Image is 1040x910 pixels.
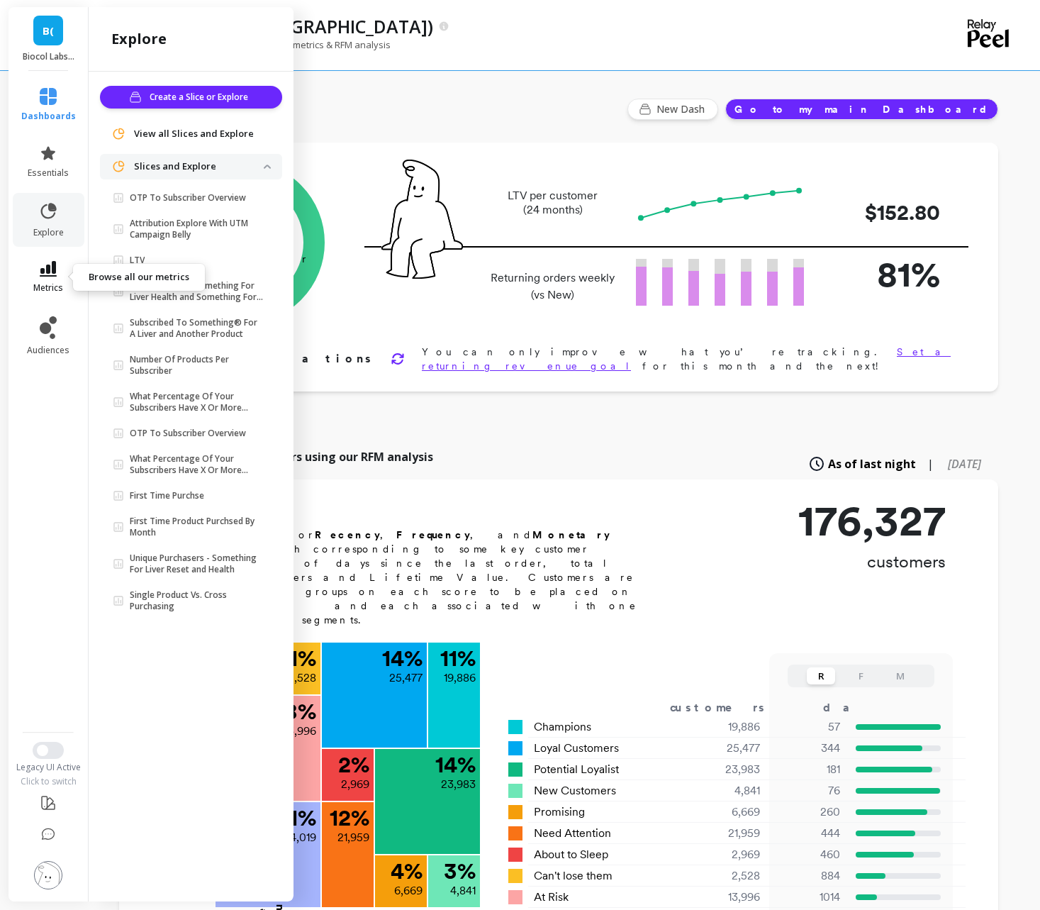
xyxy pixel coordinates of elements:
[798,499,946,542] p: 176,327
[778,804,840,821] p: 260
[134,127,254,141] span: View all Slices and Explore
[450,882,476,899] p: 4,841
[338,753,369,776] p: 2 %
[676,889,778,906] div: 13,996
[948,456,981,472] span: [DATE]
[389,670,423,687] p: 25,477
[440,647,476,670] p: 11 %
[534,867,613,884] span: Can't lose them
[778,867,840,884] p: 884
[130,218,264,240] p: Attribution Explore With UTM Campaign Belly
[33,742,64,759] button: Switch to New UI
[444,670,476,687] p: 19,886
[28,167,69,179] span: essentials
[676,825,778,842] div: 21,959
[676,740,778,757] div: 25,477
[264,165,271,169] img: down caret icon
[396,529,470,540] b: Frequency
[7,776,90,787] div: Click to switch
[130,516,264,538] p: First Time Product Purchsed By Month
[33,227,64,238] span: explore
[846,667,875,684] button: F
[486,189,619,217] p: LTV per customer (24 months)
[330,806,369,829] p: 12 %
[34,861,62,889] img: profile picture
[111,29,167,49] h2: explore
[43,23,54,39] span: B(
[130,280,264,303] p: Total Sales W/t Something For Liver Health and Something For Liver Reset
[130,391,264,414] p: What Percentage Of Your Subscribers Have X Or More Subscriptions?
[21,111,76,122] span: dashboards
[130,453,264,476] p: What Percentage Of Your Subscribers Have X Or More Subscriptions?
[778,740,840,757] p: 344
[435,753,476,776] p: 14 %
[111,127,125,141] img: navigation item icon
[534,761,619,778] span: Potential Loyalist
[676,718,778,736] div: 19,886
[778,825,840,842] p: 444
[656,102,709,116] span: New Dash
[778,782,840,799] p: 76
[27,345,69,356] span: audiences
[111,160,125,174] img: navigation item icon
[337,829,369,846] p: 21,959
[778,761,840,778] p: 181
[130,589,264,612] p: Single Product Vs. Cross Purchasing
[676,846,778,863] div: 2,969
[676,804,778,821] div: 6,669
[130,255,145,266] p: LTV
[315,529,380,540] b: Recency
[534,889,569,906] span: At Risk
[391,860,423,882] p: 4 %
[534,782,616,799] span: New Customers
[130,317,264,340] p: Subscribed To Something® For A Liver and Another Product
[798,550,946,573] p: customers
[886,667,915,684] button: M
[927,455,934,472] span: |
[23,51,74,62] p: Biocol Labs (US)
[827,248,940,301] p: 81%
[341,776,369,793] p: 2,969
[382,647,423,670] p: 14 %
[288,670,316,687] p: 2,528
[444,860,476,882] p: 3 %
[381,160,463,279] img: pal seatted on line
[284,700,316,723] p: 8 %
[130,192,246,204] p: OTP To Subscriber Overview
[534,846,608,863] span: About to Sleep
[150,90,252,104] span: Create a Slice or Explore
[725,99,998,120] button: Go to my main Dashboard
[134,160,264,174] p: Slices and Explore
[534,740,619,757] span: Loyal Customers
[441,776,476,793] p: 23,983
[284,829,316,846] p: 54,019
[534,825,611,842] span: Need Attention
[778,846,840,863] p: 460
[676,782,778,799] div: 4,841
[778,718,840,736] p: 57
[130,428,246,439] p: OTP To Subscriber Overview
[534,804,585,821] span: Promising
[130,490,204,501] p: First Time Purchse
[100,86,282,109] button: Create a Slice or Explore
[823,699,881,716] div: days
[670,699,785,716] div: customers
[33,282,63,294] span: metrics
[828,455,916,472] span: As of last night
[172,499,654,522] h2: RFM Segments
[7,762,90,773] div: Legacy UI Active
[276,806,316,829] p: 31 %
[807,667,835,684] button: R
[486,270,619,304] p: Returning orders weekly (vs New)
[394,882,423,899] p: 6,669
[534,718,591,736] span: Champions
[130,354,264,377] p: Number Of Products Per Subscriber
[172,528,654,627] p: RFM stands for , , and , each corresponding to some key customer trait: number of days since the ...
[627,99,718,120] button: New Dash
[130,553,264,575] p: Unique Purchasers - Something For Liver Reset and Health
[778,889,840,906] p: 1014
[284,723,316,740] p: 13,996
[676,761,778,778] div: 23,983
[422,345,953,373] p: You can only improve what you’re tracking. for this month and the next!
[827,196,940,228] p: $152.80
